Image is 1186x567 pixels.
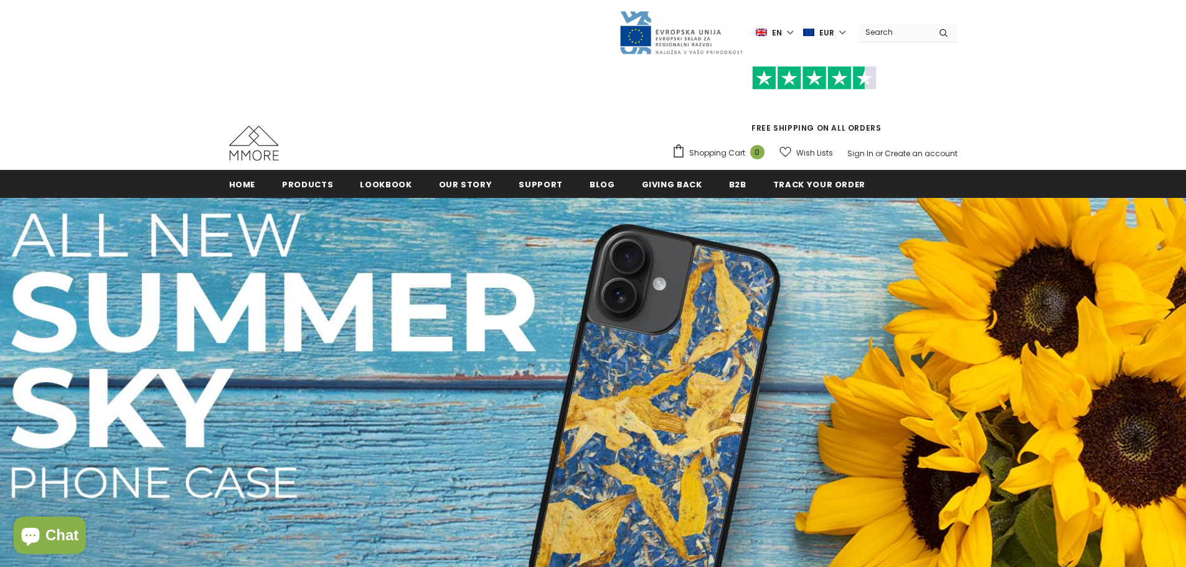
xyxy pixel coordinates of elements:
[672,90,958,122] iframe: Customer reviews powered by Trustpilot
[885,148,958,159] a: Create an account
[519,179,563,190] span: support
[282,170,333,198] a: Products
[875,148,883,159] span: or
[229,179,256,190] span: Home
[858,23,930,41] input: Search Site
[847,148,873,159] a: Sign In
[229,170,256,198] a: Home
[360,179,412,190] span: Lookbook
[10,517,90,557] inbox-online-store-chat: Shopify online store chat
[619,27,743,37] a: Javni Razpis
[773,179,865,190] span: Track your order
[672,72,958,133] span: FREE SHIPPING ON ALL ORDERS
[756,27,767,38] img: i-lang-1.png
[642,170,702,198] a: Giving back
[590,179,615,190] span: Blog
[672,144,771,162] a: Shopping Cart 0
[590,170,615,198] a: Blog
[772,27,782,39] span: en
[360,170,412,198] a: Lookbook
[229,126,279,161] img: MMORE Cases
[519,170,563,198] a: support
[729,179,746,190] span: B2B
[619,10,743,55] img: Javni Razpis
[752,66,877,90] img: Trust Pilot Stars
[729,170,746,198] a: B2B
[750,145,765,159] span: 0
[439,170,492,198] a: Our Story
[773,170,865,198] a: Track your order
[439,179,492,190] span: Our Story
[642,179,702,190] span: Giving back
[282,179,333,190] span: Products
[796,147,833,159] span: Wish Lists
[779,142,833,164] a: Wish Lists
[819,27,834,39] span: EUR
[689,147,745,159] span: Shopping Cart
